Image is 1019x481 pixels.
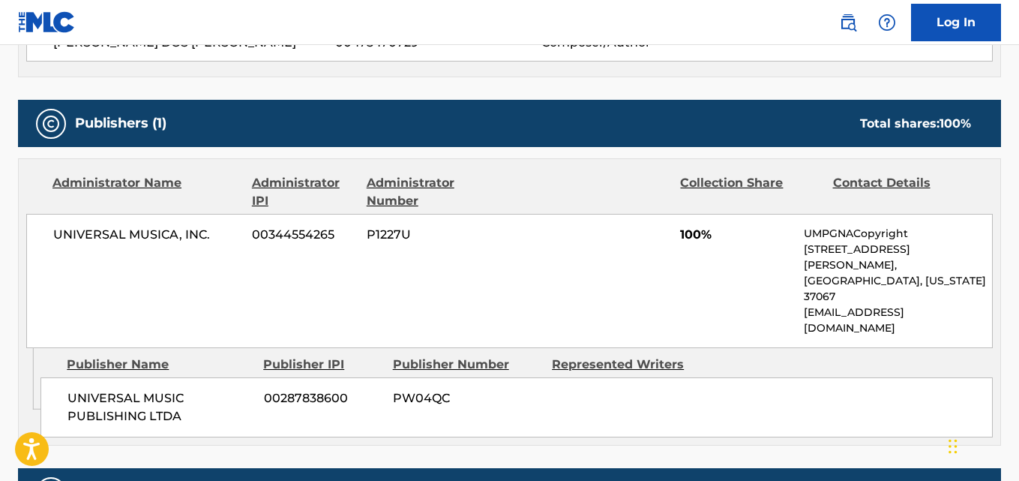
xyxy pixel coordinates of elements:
[804,226,992,242] p: UMPGNACopyright
[833,8,863,38] a: Public Search
[42,115,60,133] img: Publishers
[804,273,992,305] p: [GEOGRAPHIC_DATA], [US_STATE] 37067
[680,226,793,244] span: 100%
[264,389,382,407] span: 00287838600
[67,356,252,374] div: Publisher Name
[67,389,253,425] span: UNIVERSAL MUSIC PUBLISHING LTDA
[860,115,971,133] div: Total shares:
[75,115,166,132] h5: Publishers (1)
[367,174,508,210] div: Administrator Number
[53,226,241,244] span: UNIVERSAL MUSICA, INC.
[552,356,700,374] div: Represented Writers
[878,14,896,32] img: help
[263,356,381,374] div: Publisher IPI
[393,356,541,374] div: Publisher Number
[252,174,355,210] div: Administrator IPI
[839,14,857,32] img: search
[833,174,974,210] div: Contact Details
[944,409,1019,481] iframe: Chat Widget
[940,116,971,131] span: 100 %
[804,305,992,336] p: [EMAIL_ADDRESS][DOMAIN_NAME]
[804,242,992,273] p: [STREET_ADDRESS][PERSON_NAME],
[911,4,1001,41] a: Log In
[252,226,355,244] span: 00344554265
[367,226,508,244] span: P1227U
[52,174,241,210] div: Administrator Name
[680,174,821,210] div: Collection Share
[18,11,76,33] img: MLC Logo
[872,8,902,38] div: Help
[949,424,958,469] div: Drag
[393,389,541,407] span: PW04QC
